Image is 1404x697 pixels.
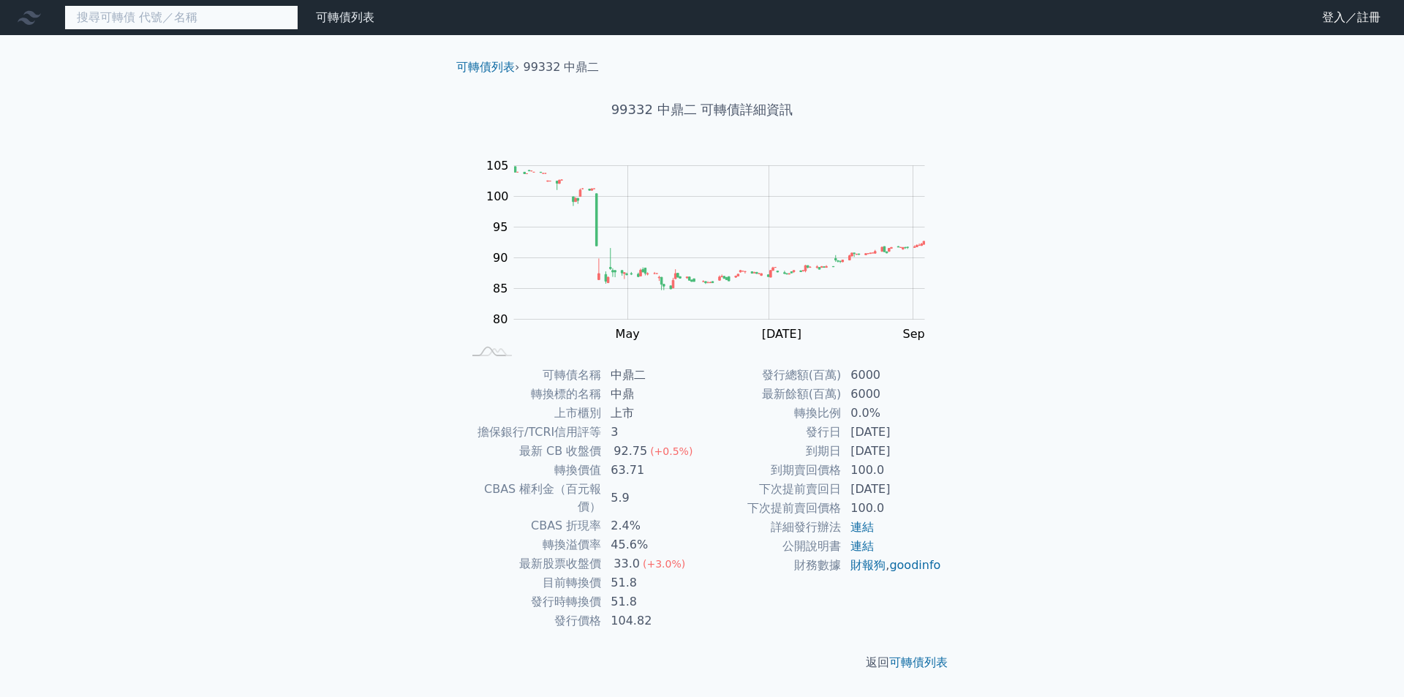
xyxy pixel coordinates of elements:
[702,537,842,556] td: 公開說明書
[493,312,507,326] tspan: 80
[493,251,507,265] tspan: 90
[462,442,602,461] td: 最新 CB 收盤價
[602,480,702,516] td: 5.9
[602,573,702,592] td: 51.8
[850,558,886,572] a: 財報狗
[842,385,942,404] td: 6000
[889,558,940,572] a: goodinfo
[842,556,942,575] td: ,
[616,327,640,341] tspan: May
[479,159,947,371] g: Chart
[702,556,842,575] td: 財務數據
[611,442,650,460] div: 92.75
[702,480,842,499] td: 下次提前賣回日
[462,423,602,442] td: 擔保銀行/TCRI信用評等
[842,366,942,385] td: 6000
[611,555,643,573] div: 33.0
[889,655,948,669] a: 可轉債列表
[762,327,801,341] tspan: [DATE]
[445,654,959,671] p: 返回
[524,59,600,76] li: 99332 中鼎二
[462,404,602,423] td: 上市櫃別
[493,282,507,295] tspan: 85
[602,516,702,535] td: 2.4%
[486,159,509,173] tspan: 105
[842,442,942,461] td: [DATE]
[842,480,942,499] td: [DATE]
[462,611,602,630] td: 發行價格
[456,59,519,76] li: ›
[602,535,702,554] td: 45.6%
[842,404,942,423] td: 0.0%
[493,220,507,234] tspan: 95
[643,558,685,570] span: (+3.0%)
[602,423,702,442] td: 3
[842,423,942,442] td: [DATE]
[702,385,842,404] td: 最新餘額(百萬)
[462,573,602,592] td: 目前轉換價
[462,516,602,535] td: CBAS 折現率
[462,366,602,385] td: 可轉債名稱
[702,404,842,423] td: 轉換比例
[462,480,602,516] td: CBAS 權利金（百元報價）
[842,499,942,518] td: 100.0
[514,167,924,290] g: Series
[316,10,374,24] a: 可轉債列表
[64,5,298,30] input: 搜尋可轉債 代號／名稱
[702,442,842,461] td: 到期日
[602,404,702,423] td: 上市
[702,423,842,442] td: 發行日
[702,518,842,537] td: 詳細發行辦法
[602,385,702,404] td: 中鼎
[903,327,925,341] tspan: Sep
[456,60,515,74] a: 可轉債列表
[1331,627,1404,697] div: 聊天小工具
[462,554,602,573] td: 最新股票收盤價
[850,520,874,534] a: 連結
[462,461,602,480] td: 轉換價值
[702,366,842,385] td: 發行總額(百萬)
[1310,6,1392,29] a: 登入／註冊
[650,445,692,457] span: (+0.5%)
[702,461,842,480] td: 到期賣回價格
[486,189,509,203] tspan: 100
[842,461,942,480] td: 100.0
[702,499,842,518] td: 下次提前賣回價格
[602,592,702,611] td: 51.8
[602,461,702,480] td: 63.71
[462,592,602,611] td: 發行時轉換價
[445,99,959,120] h1: 99332 中鼎二 可轉債詳細資訊
[850,539,874,553] a: 連結
[602,366,702,385] td: 中鼎二
[1331,627,1404,697] iframe: Chat Widget
[462,535,602,554] td: 轉換溢價率
[602,611,702,630] td: 104.82
[462,385,602,404] td: 轉換標的名稱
